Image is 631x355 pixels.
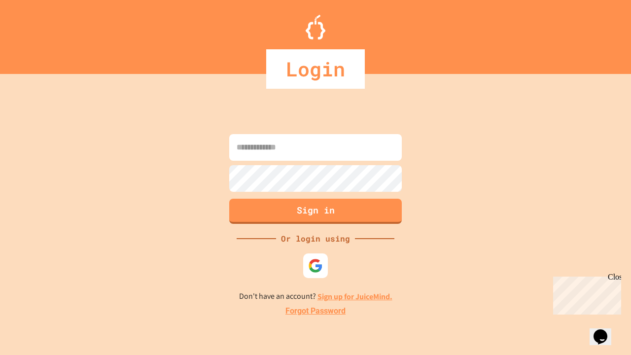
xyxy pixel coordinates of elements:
p: Don't have an account? [239,290,392,303]
div: Or login using [276,233,355,245]
div: Chat with us now!Close [4,4,68,63]
button: Sign in [229,199,402,224]
a: Forgot Password [285,305,346,317]
iframe: chat widget [590,316,621,345]
img: Logo.svg [306,15,325,39]
iframe: chat widget [549,273,621,315]
div: Login [266,49,365,89]
a: Sign up for JuiceMind. [317,291,392,302]
img: google-icon.svg [308,258,323,273]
